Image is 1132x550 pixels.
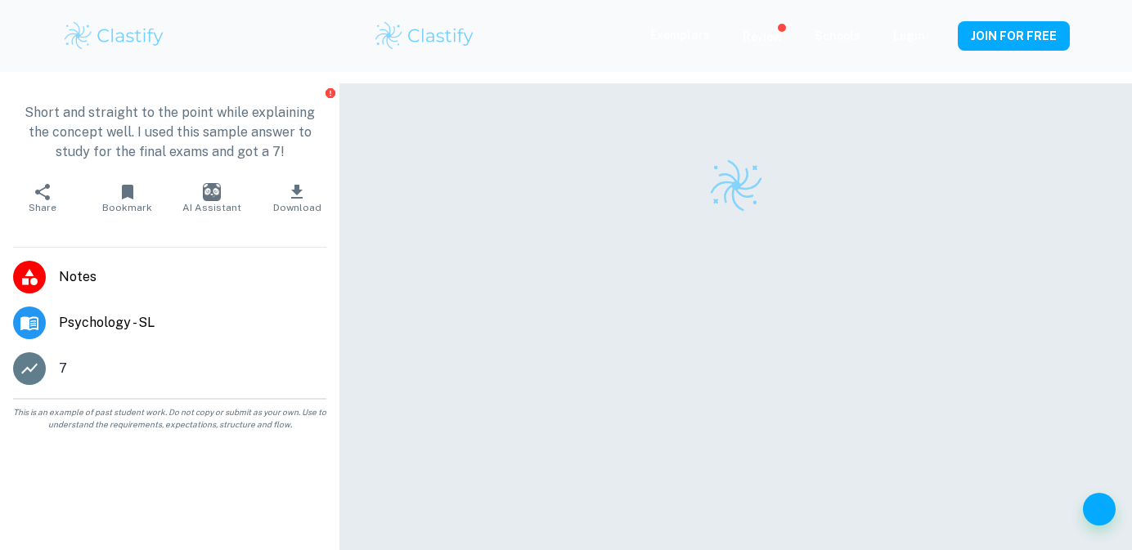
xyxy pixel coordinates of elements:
[893,29,925,42] a: Login
[170,175,255,221] button: AI Assistant
[102,202,152,213] span: Bookmark
[59,359,67,378] p: 7
[59,267,326,287] span: Notes
[324,87,336,99] button: Report issue
[85,175,170,221] button: Bookmark
[373,20,477,52] img: Clastify logo
[7,406,333,431] span: This is an example of past student work. Do not copy or submit as your own. Use to understand the...
[254,175,339,221] button: Download
[958,21,1070,51] button: JOIN FOR FREE
[29,202,56,213] span: Share
[743,28,782,46] p: Review
[203,183,221,201] img: AI Assistant
[62,20,166,52] img: Clastify logo
[815,29,860,42] a: Schools
[650,26,710,44] p: Exemplars
[707,157,765,214] img: Clastify logo
[273,202,321,213] span: Download
[59,313,326,333] span: Psychology - SL
[1083,493,1116,525] button: Help and Feedback
[182,202,241,213] span: AI Assistant
[13,103,326,162] p: Short and straight to the point while explaining the concept well. I used this sample answer to s...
